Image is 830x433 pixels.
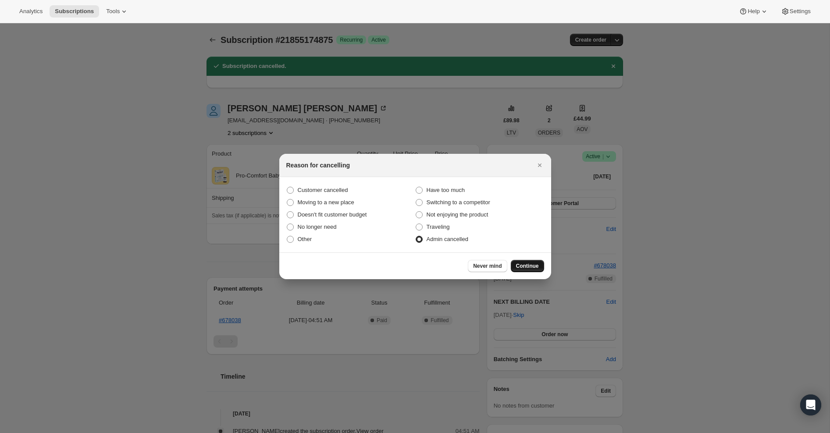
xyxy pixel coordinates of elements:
button: Help [734,5,773,18]
span: Other [298,236,312,242]
button: Tools [101,5,134,18]
span: Traveling [427,224,450,230]
button: Never mind [468,260,507,272]
span: Customer cancelled [298,187,348,193]
span: Tools [106,8,120,15]
span: Continue [516,263,539,270]
span: Not enjoying the product [427,211,488,218]
span: Admin cancelled [427,236,468,242]
span: Doesn't fit customer budget [298,211,367,218]
span: No longer need [298,224,337,230]
button: Analytics [14,5,48,18]
span: Never mind [473,263,502,270]
span: Subscriptions [55,8,94,15]
span: Switching to a competitor [427,199,490,206]
button: Settings [776,5,816,18]
span: Help [748,8,759,15]
button: Subscriptions [50,5,99,18]
span: Have too much [427,187,465,193]
span: Analytics [19,8,43,15]
div: Open Intercom Messenger [800,394,821,415]
span: Settings [790,8,811,15]
h2: Reason for cancelling [286,161,350,170]
span: Moving to a new place [298,199,354,206]
button: Close [534,159,546,171]
button: Continue [511,260,544,272]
